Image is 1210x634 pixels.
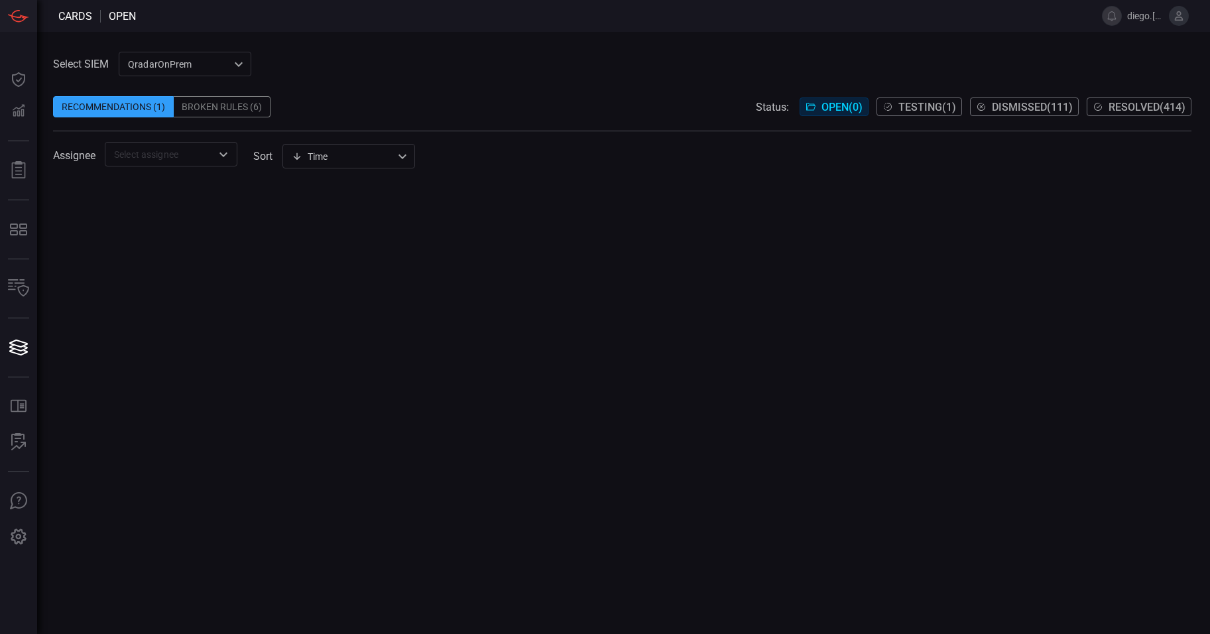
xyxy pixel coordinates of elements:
label: Select SIEM [53,58,109,70]
button: Dashboard [3,64,34,95]
button: Open(0) [800,97,869,116]
label: sort [253,150,272,162]
button: Reports [3,155,34,186]
button: Open [214,145,233,164]
span: diego.[PERSON_NAME].amandi [1127,11,1164,21]
span: Open ( 0 ) [821,101,863,113]
span: Assignee [53,149,95,162]
button: Dismissed(111) [970,97,1079,116]
span: open [109,10,136,23]
button: Inventory [3,273,34,304]
button: Ask Us A Question [3,485,34,517]
span: Status: [756,101,789,113]
button: Detections [3,95,34,127]
button: Testing(1) [877,97,962,116]
button: Preferences [3,521,34,553]
div: Time [292,150,394,163]
button: Cards [3,332,34,363]
button: Resolved(414) [1087,97,1191,116]
button: MITRE - Detection Posture [3,214,34,245]
span: Cards [58,10,92,23]
span: Dismissed ( 111 ) [992,101,1073,113]
div: Broken Rules (6) [174,96,271,117]
input: Select assignee [109,146,212,162]
button: Rule Catalog [3,391,34,422]
span: Testing ( 1 ) [898,101,956,113]
button: ALERT ANALYSIS [3,426,34,458]
span: Resolved ( 414 ) [1109,101,1185,113]
div: Recommendations (1) [53,96,174,117]
p: QradarOnPrem [128,58,230,71]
